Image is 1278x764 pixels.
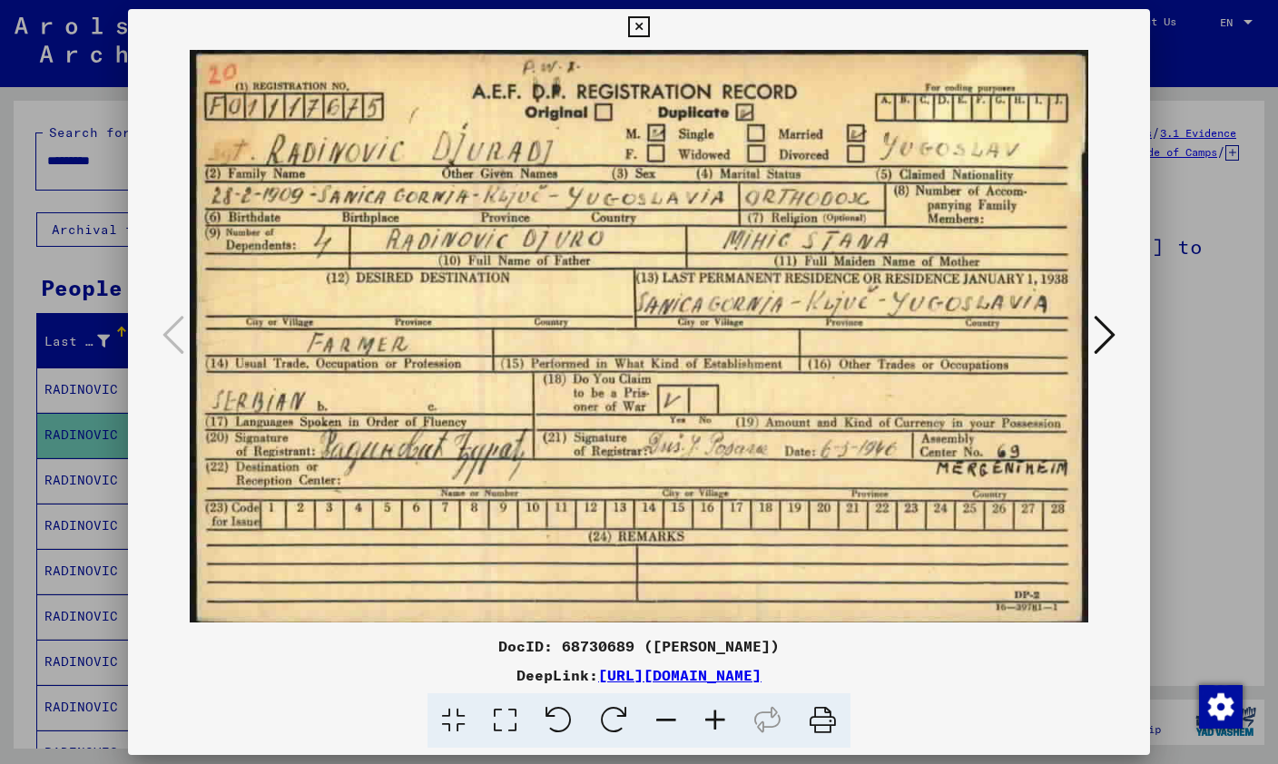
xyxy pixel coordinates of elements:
div: DeepLink: [128,664,1150,686]
div: DocID: 68730689 ([PERSON_NAME]) [128,635,1150,657]
img: Change consent [1199,685,1243,729]
div: Change consent [1198,684,1242,728]
a: [URL][DOMAIN_NAME] [598,666,762,684]
img: 001.jpg [190,45,1088,628]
